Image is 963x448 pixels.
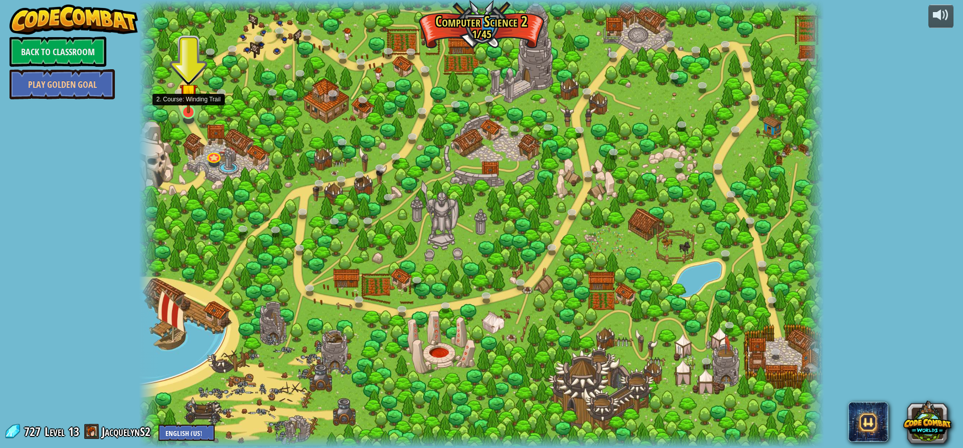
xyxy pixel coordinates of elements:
span: 13 [68,423,79,439]
a: Back to Classroom [10,37,106,67]
a: JacquelynS2 [102,423,153,439]
span: Level [45,423,65,440]
span: 727 [24,423,44,439]
img: level-banner-started.png [180,72,198,113]
button: Adjust volume [928,5,953,28]
img: CodeCombat - Learn how to code by playing a game [10,5,138,35]
a: Play Golden Goal [10,69,115,99]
